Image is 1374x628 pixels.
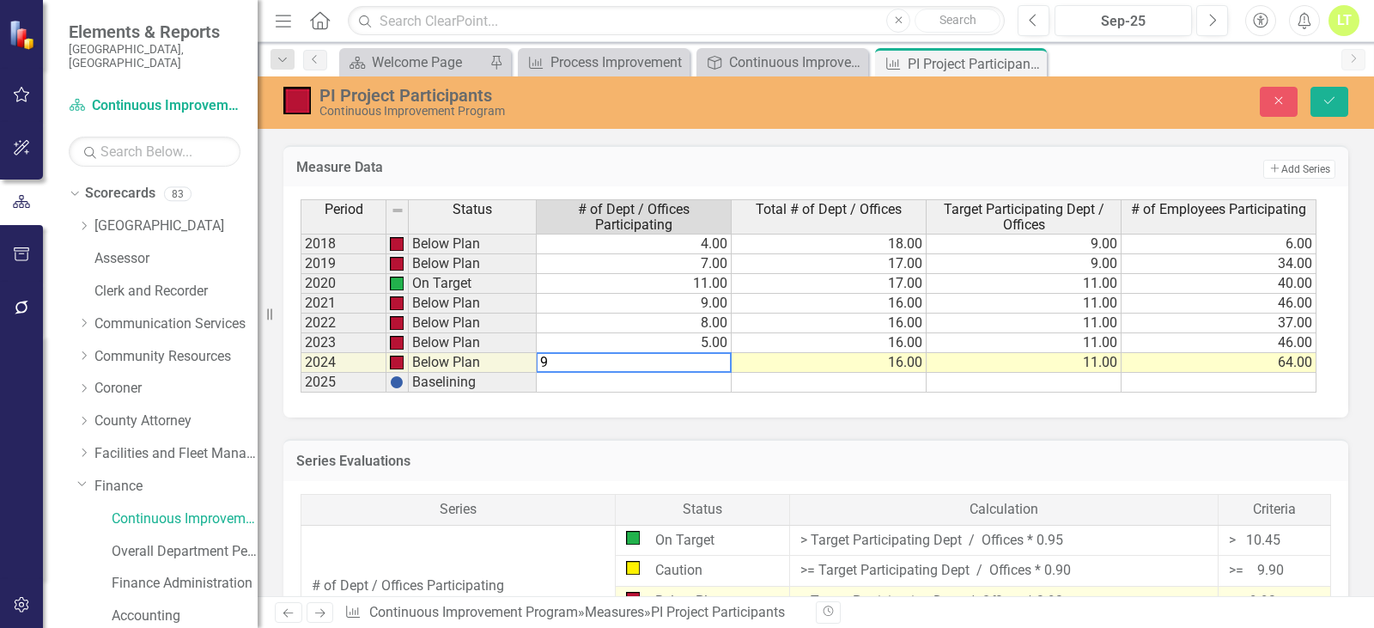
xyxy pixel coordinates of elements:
h3: Measure Data [296,160,862,175]
span: Search [939,13,976,27]
span: Elements & Reports [69,21,240,42]
th: Series [301,494,616,525]
a: Continuous Improvement Program [69,96,240,116]
button: Sep-25 [1055,5,1192,36]
td: 2025 [301,373,386,393]
span: Target Participating Dept / Offices [930,202,1117,232]
button: LT [1328,5,1359,36]
img: BgCOk07PiH71IgAAAABJRU5ErkJggg== [390,375,404,389]
div: Below Plan [626,592,779,612]
img: Caution [626,561,640,575]
span: # of Dept / Offices Participating [540,202,727,232]
div: 83 [164,186,192,201]
td: 6.00 [1122,234,1316,254]
a: Clerk and Recorder [94,282,258,302]
img: wIrsPgAyvgjFZwaqX7ADigmGAP6+Ifk4GIoDCfUNBwoDALshCoa0vJUZAAAAAElFTkSuQmCC [390,336,404,350]
td: 16.00 [732,333,927,353]
a: Community Resources [94,347,258,367]
a: Continuous Improvement Program [369,604,578,620]
img: wIrsPgAyvgjFZwaqX7ADigmGAP6+Ifk4GIoDCfUNBwoDALshCoa0vJUZAAAAAElFTkSuQmCC [390,257,404,271]
a: Continuous Improvement [701,52,864,73]
td: Below Plan [409,314,537,333]
td: 11.00 [927,333,1122,353]
a: Facilities and Fleet Management [94,444,258,464]
td: 64.00 [1122,353,1316,373]
td: Below Plan [409,254,537,274]
td: 9.00 [927,234,1122,254]
td: 2022 [301,314,386,333]
span: # of Employees Participating [1131,202,1306,217]
img: 8DAGhfEEPCf229AAAAAElFTkSuQmCC [391,204,404,217]
td: 16.00 [732,294,927,314]
a: Communication Services [94,314,258,334]
img: wIrsPgAyvgjFZwaqX7ADigmGAP6+Ifk4GIoDCfUNBwoDALshCoa0vJUZAAAAAElFTkSuQmCC [390,356,404,369]
td: 11.00 [927,314,1122,333]
a: Overall Department Performance [112,542,258,562]
td: 2021 [301,294,386,314]
a: Process Improvement [522,52,685,73]
img: wIrsPgAyvgjFZwaqX7ADigmGAP6+Ifk4GIoDCfUNBwoDALshCoa0vJUZAAAAAElFTkSuQmCC [390,296,404,310]
a: Coroner [94,379,258,399]
a: Finance [94,477,258,497]
td: Baselining [409,373,537,393]
td: 16.00 [732,353,927,373]
td: 2024 [301,353,386,373]
td: Below Plan [409,294,537,314]
a: Assessor [94,249,258,269]
td: 9.00 [927,254,1122,274]
div: » » [344,603,803,623]
div: PI Project Participants [651,604,785,620]
td: On Target [409,274,537,294]
td: 11.00 [927,274,1122,294]
div: Process Improvement [550,52,685,73]
a: Measures [585,604,644,620]
td: 2018 [301,234,386,254]
a: Continuous Improvement Program [112,509,258,529]
img: Below Plan [283,87,311,114]
small: [GEOGRAPHIC_DATA], [GEOGRAPHIC_DATA] [69,42,240,70]
button: Add Series [1263,160,1335,179]
a: Welcome Page [343,52,485,73]
td: 40.00 [1122,274,1316,294]
td: 5.00 [537,333,732,353]
img: wIrsPgAyvgjFZwaqX7ADigmGAP6+Ifk4GIoDCfUNBwoDALshCoa0vJUZAAAAAElFTkSuQmCC [390,316,404,330]
img: ClearPoint Strategy [9,20,39,50]
th: Status [615,494,789,525]
th: Criteria [1219,494,1331,525]
span: Period [325,202,363,217]
td: 2023 [301,333,386,353]
td: 17.00 [732,254,927,274]
span: Status [453,202,492,217]
td: 8.00 [537,314,732,333]
h3: Series Evaluations [296,454,1335,469]
div: Welcome Page [372,52,485,73]
div: PI Project Participants [908,53,1043,75]
td: 2019 [301,254,386,274]
div: Caution [626,561,779,581]
button: Search [915,9,1000,33]
img: wIrsPgAyvgjFZwaqX7ADigmGAP6+Ifk4GIoDCfUNBwoDALshCoa0vJUZAAAAAElFTkSuQmCC [390,237,404,251]
td: 9.00 [537,294,732,314]
td: 11.00 [537,274,732,294]
div: Continuous Improvement [729,52,864,73]
td: 46.00 [1122,333,1316,353]
img: qoi8+tDX1Cshe4MRLoHWif8bEvsCPCNk57B6+9lXPthTOQ7A3rnoEaU+zTknrDqvQEDZRz6ZrJ6BwAAAAASUVORK5CYII= [390,277,404,290]
td: > Target Participating Dept / Offices * 0.95 [789,525,1219,556]
a: Accounting [112,607,258,626]
td: 46.00 [1122,294,1316,314]
th: Calculation [789,494,1219,525]
a: Scorecards [85,184,155,204]
span: Total # of Dept / Offices [756,202,902,217]
td: 11.00 [927,294,1122,314]
a: County Attorney [94,412,258,431]
div: Sep-25 [1061,11,1186,32]
div: PI Project Participants [319,86,874,105]
td: 17.00 [732,274,927,294]
img: On Target [626,531,640,545]
td: >= 9.90 [1219,556,1331,587]
div: On Target [626,531,779,551]
td: 7.00 [537,254,732,274]
td: Below Plan [409,333,537,353]
img: Below Plan [626,592,640,606]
